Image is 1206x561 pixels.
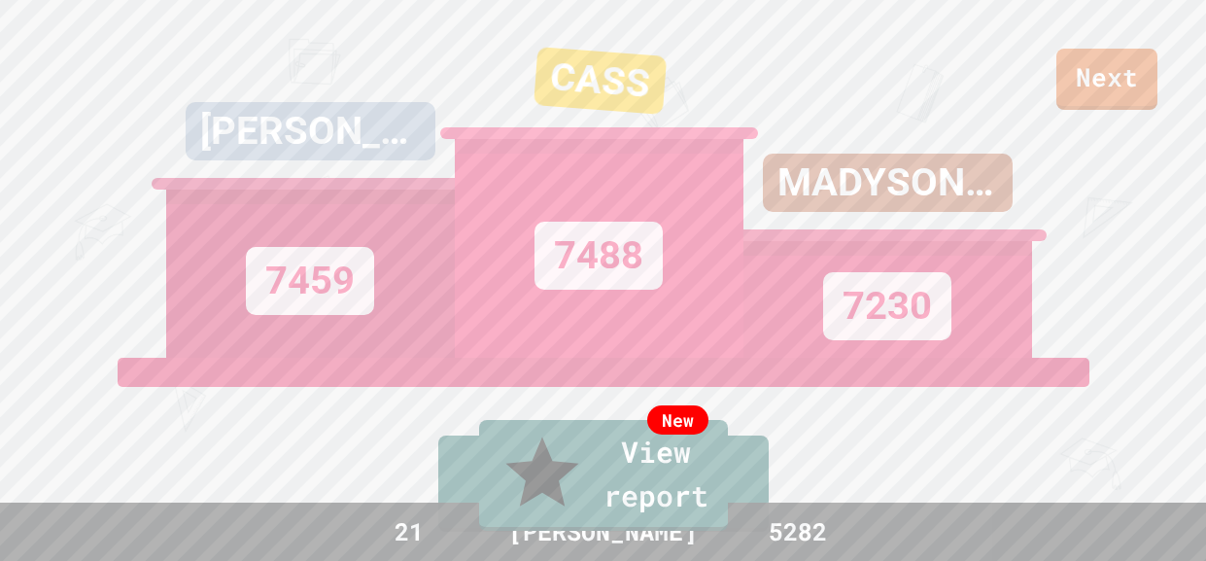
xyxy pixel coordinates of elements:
div: New [647,405,708,435]
div: MADYSON C [763,154,1013,212]
div: 7459 [246,247,374,315]
div: 7488 [534,222,663,290]
a: Next [1056,49,1157,110]
div: CASS [534,47,667,115]
div: 7230 [823,272,951,340]
a: View report [479,420,728,531]
div: [PERSON_NAME] [186,102,435,160]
